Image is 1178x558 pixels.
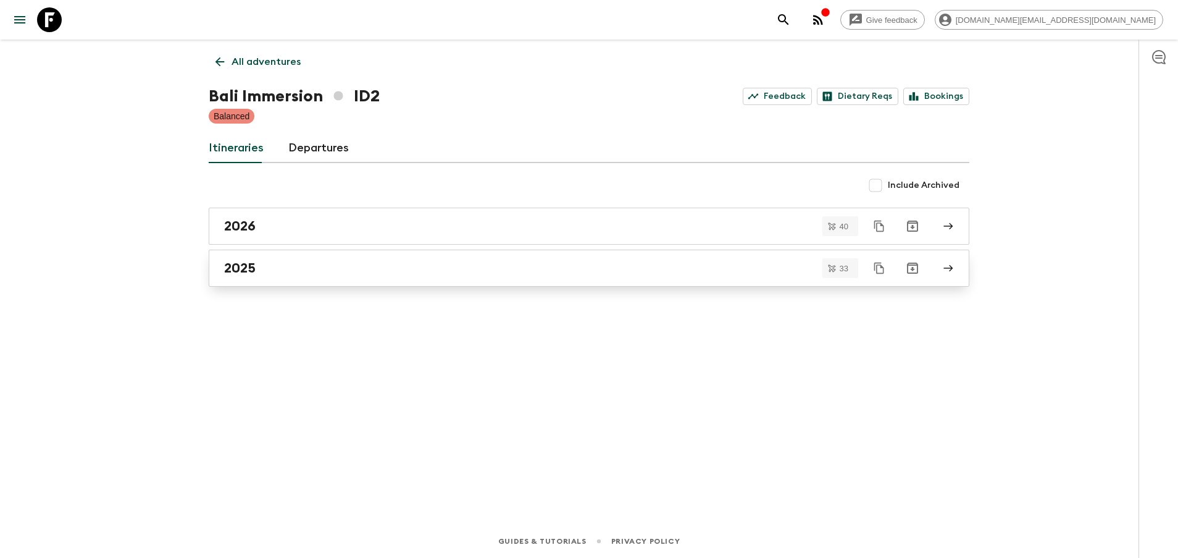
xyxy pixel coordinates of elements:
[498,535,587,548] a: Guides & Tutorials
[949,15,1163,25] span: [DOMAIN_NAME][EMAIL_ADDRESS][DOMAIN_NAME]
[232,54,301,69] p: All adventures
[840,10,925,30] a: Give feedback
[868,257,890,279] button: Duplicate
[888,179,959,192] span: Include Archived
[935,10,1163,30] div: [DOMAIN_NAME][EMAIL_ADDRESS][DOMAIN_NAME]
[288,133,349,163] a: Departures
[771,7,796,32] button: search adventures
[832,222,856,230] span: 40
[209,133,264,163] a: Itineraries
[859,15,924,25] span: Give feedback
[209,49,307,74] a: All adventures
[743,88,812,105] a: Feedback
[900,256,925,281] button: Archive
[209,208,969,245] a: 2026
[611,535,680,548] a: Privacy Policy
[209,84,380,109] h1: Bali Immersion ID2
[900,214,925,239] button: Archive
[214,110,249,122] p: Balanced
[224,260,256,276] h2: 2025
[868,215,890,237] button: Duplicate
[7,7,32,32] button: menu
[903,88,969,105] a: Bookings
[224,218,256,234] h2: 2026
[832,264,856,273] span: 33
[209,250,969,287] a: 2025
[817,88,898,105] a: Dietary Reqs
